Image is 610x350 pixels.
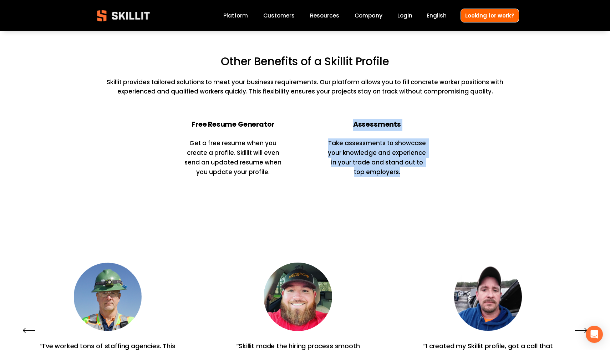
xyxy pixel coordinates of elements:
a: Looking for work? [461,9,519,22]
p: Take assessments to showcase your knowledge and experience in your trade and stand out to top emp... [325,138,429,177]
img: Skillit [91,5,156,26]
p: Get a free resume when you create a profile. Skillit will even send an updated resume when you up... [181,138,285,177]
h2: Other Benefits of a Skillit Profile [91,54,519,69]
a: Platform [223,11,248,20]
a: folder dropdown [310,11,339,20]
strong: Assessments [353,119,401,131]
strong: Free Resume Generator [192,119,274,131]
div: Open Intercom Messenger [586,326,603,343]
a: Customers [263,11,295,20]
button: Next [570,320,592,341]
span: Resources [310,11,339,20]
a: Login [397,11,412,20]
p: Skillit provides tailored solutions to meet your business requirements. Our platform allows you t... [91,77,519,97]
span: English [427,11,447,20]
a: Company [355,11,382,20]
button: Previous [18,320,40,341]
div: language picker [427,11,447,20]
